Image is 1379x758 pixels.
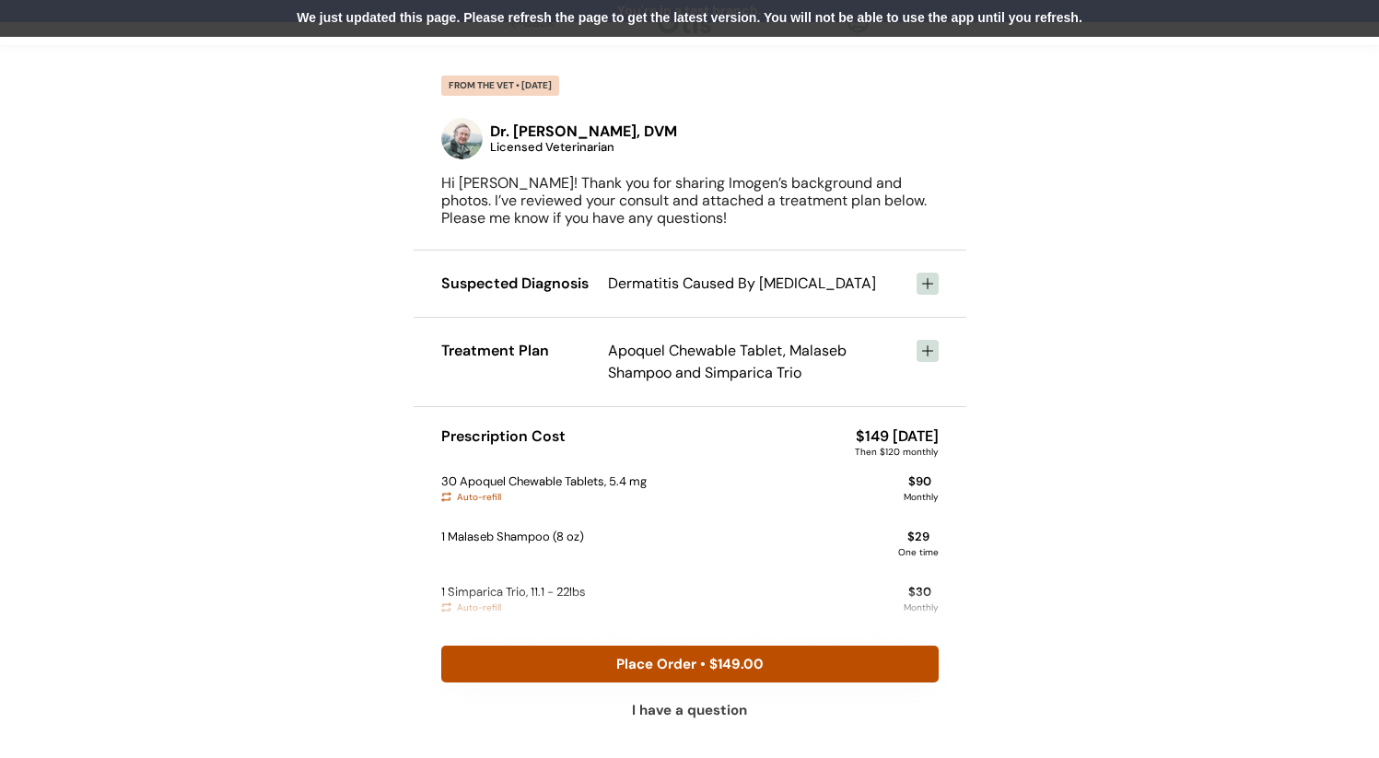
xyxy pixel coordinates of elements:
div: Dr. [PERSON_NAME], DVM [490,124,677,139]
div: Licensed Veterinarian [490,141,614,153]
div: Hi [PERSON_NAME]! Thank you for sharing Imogen’s background and photos. I’ve reviewed your consul... [441,174,939,227]
div: Dermatitis Caused By [MEDICAL_DATA] [608,273,902,295]
div: 30 Apoquel Chewable Tablets, 5.4 mg [441,472,647,492]
div: Apoquel Chewable Tablet, Malaseb Shampoo and Simparica Trio [608,340,902,384]
div: I have a question [632,704,747,717]
div: Auto-refill [457,492,501,502]
div: One time [898,547,939,557]
div: Monthly [904,492,939,502]
div: $149 [DATE] [856,429,939,444]
button: Place Order • $149.00 [441,646,939,682]
div: Treatment Plan [441,340,593,362]
div: Then $120 monthly [855,448,939,457]
div: 1 Malaseb Shampoo (8 oz) [441,527,584,547]
div: 1 Simparica Trio, 11.1 - 22lbs [441,582,586,602]
div: $30 [908,582,931,602]
div: FROM THE VET • [DATE] [441,76,559,96]
div: Suspected Diagnosis [441,273,593,295]
div: $29 [907,527,929,547]
div: $90 [908,472,931,492]
div: Prescription Cost [441,429,566,444]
